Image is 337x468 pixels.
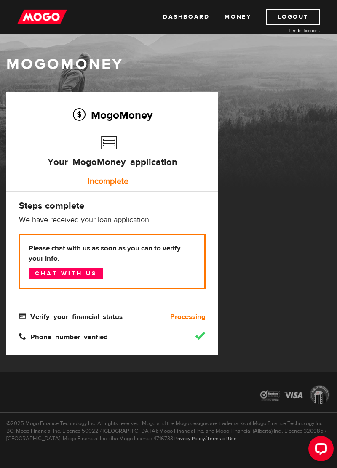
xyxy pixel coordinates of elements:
span: Phone number verified [19,332,108,340]
a: Lender licences [257,27,320,34]
a: Logout [266,9,320,25]
b: Processing [170,312,206,322]
img: mogo_logo-11ee424be714fa7cbb0f0f49df9e16ec.png [17,9,67,25]
a: Chat with us [29,268,103,279]
b: Please chat with us as soon as you can to verify your info. [29,243,196,263]
h3: Your MogoMoney application [48,132,177,180]
a: Dashboard [163,9,209,25]
h1: MogoMoney [6,56,331,73]
div: Incomplete [15,173,201,190]
img: legal-icons-92a2ffecb4d32d839781d1b4e4802d7b.png [253,379,337,413]
span: Verify your financial status [19,312,123,319]
p: We have received your loan application [19,215,206,225]
h2: MogoMoney [19,106,206,124]
iframe: LiveChat chat widget [302,433,337,468]
h4: Steps complete [19,200,206,212]
a: Money [225,9,251,25]
a: Privacy Policy [174,435,205,442]
a: Terms of Use [207,435,237,442]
